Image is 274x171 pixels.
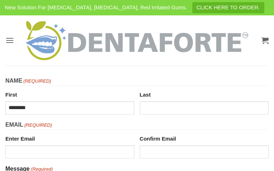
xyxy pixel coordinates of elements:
label: Confirm Email [140,133,269,143]
legend: Email [5,120,269,130]
legend: Name [5,76,269,86]
a: Menu [5,31,14,49]
a: CLICK HERE TO ORDER. [192,2,264,13]
a: View cart [261,33,269,48]
label: First [5,89,134,99]
span: (Required) [24,122,52,129]
span: (Required) [23,78,51,85]
img: DENTAFORTE™ [26,21,248,60]
label: Enter Email [5,133,134,143]
label: Last [140,89,269,99]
